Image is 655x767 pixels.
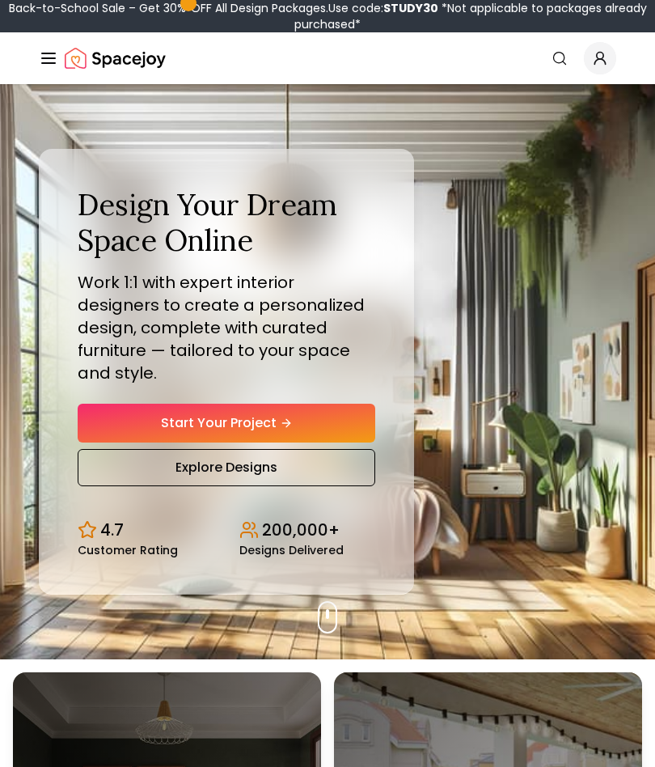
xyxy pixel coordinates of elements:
a: Explore Designs [78,449,375,486]
a: Spacejoy [65,42,166,74]
h1: Design Your Dream Space Online [78,188,375,257]
p: 4.7 [100,519,124,541]
img: Spacejoy Logo [65,42,166,74]
div: Design stats [78,506,375,556]
p: 200,000+ [262,519,340,541]
nav: Global [39,32,616,84]
small: Designs Delivered [239,545,344,556]
a: Start Your Project [78,404,375,443]
small: Customer Rating [78,545,178,556]
p: Work 1:1 with expert interior designers to create a personalized design, complete with curated fu... [78,271,375,384]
